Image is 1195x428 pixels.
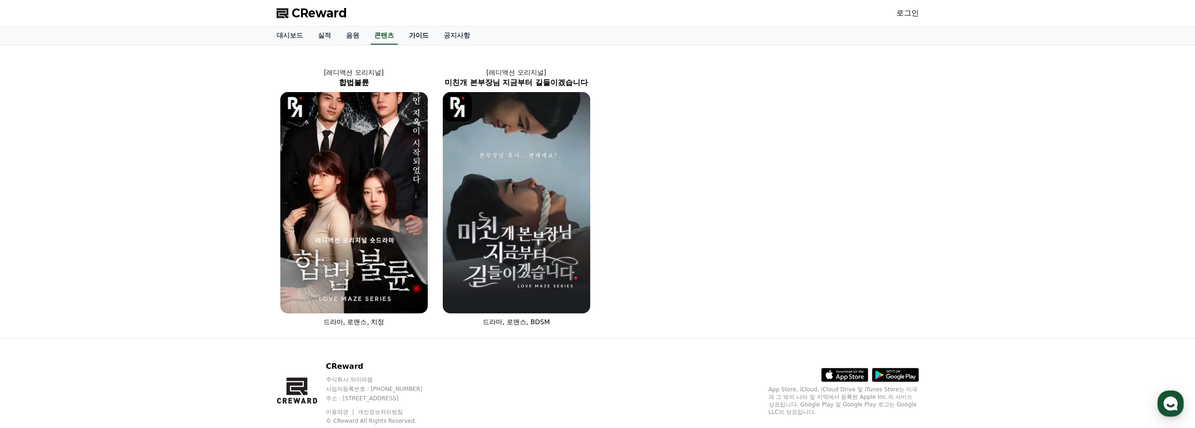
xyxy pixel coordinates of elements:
a: 음원 [339,27,367,45]
a: 콘텐츠 [370,27,398,45]
p: [레디액션 오리지널] [273,68,435,77]
a: 홈 [3,298,62,321]
a: 설정 [121,298,180,321]
a: 이용약관 [326,409,355,415]
img: 합법불륜 [280,92,428,313]
a: 개인정보처리방침 [358,409,403,415]
a: [레디액션 오리지널] 합법불륜 합법불륜 [object Object] Logo 드라마, 로맨스, 치정 [273,60,435,334]
p: App Store, iCloud, iCloud Drive 및 iTunes Store는 미국과 그 밖의 나라 및 지역에서 등록된 Apple Inc.의 서비스 상표입니다. Goo... [769,386,919,416]
a: [레디액션 오리지널] 미친개 본부장님 지금부터 길들이겠습니다 미친개 본부장님 지금부터 길들이겠습니다 [object Object] Logo 드라마, 로맨스, BDSM [435,60,598,334]
img: 미친개 본부장님 지금부터 길들이겠습니다 [443,92,590,313]
span: CReward [292,6,347,21]
p: 주소 : [STREET_ADDRESS] [326,395,440,402]
a: 대화 [62,298,121,321]
span: 드라마, 로맨스, 치정 [324,318,385,326]
img: [object Object] Logo [443,92,472,122]
p: 사업자등록번호 : [PHONE_NUMBER] [326,385,440,393]
span: 드라마, 로맨스, BDSM [483,318,550,326]
p: [레디액션 오리지널] [435,68,598,77]
h2: 미친개 본부장님 지금부터 길들이겠습니다 [435,77,598,88]
span: 설정 [145,312,156,319]
p: © CReward All Rights Reserved. [326,417,440,425]
span: 대화 [86,312,97,320]
a: 가이드 [401,27,436,45]
p: CReward [326,361,440,372]
a: CReward [277,6,347,21]
img: [object Object] Logo [280,92,310,122]
a: 공지사항 [436,27,478,45]
h2: 합법불륜 [273,77,435,88]
span: 홈 [30,312,35,319]
a: 로그인 [896,8,919,19]
p: 주식회사 와이피랩 [326,376,440,383]
a: 실적 [310,27,339,45]
a: 대시보드 [269,27,310,45]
